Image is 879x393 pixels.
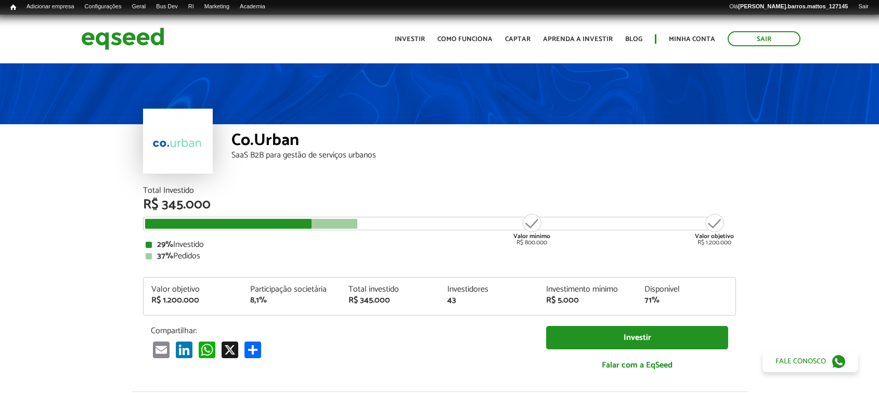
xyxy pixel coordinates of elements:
[669,36,715,43] a: Minha conta
[10,4,16,11] span: Início
[183,3,199,11] a: RI
[512,213,551,246] div: R$ 800.000
[174,341,195,358] a: LinkedIn
[242,341,263,358] a: Compartilhar
[395,36,425,43] a: Investir
[724,3,853,11] a: Olá[PERSON_NAME].barros.mattos_127145
[219,341,240,358] a: X
[146,241,733,249] div: Investido
[157,249,173,263] strong: 37%
[695,231,734,241] strong: Valor objetivo
[447,296,531,305] div: 43
[738,3,848,9] strong: [PERSON_NAME].barros.mattos_127145
[231,132,736,151] div: Co.Urban
[546,326,728,349] a: Investir
[151,296,235,305] div: R$ 1.200.000
[625,36,642,43] a: Blog
[348,296,432,305] div: R$ 345.000
[21,3,80,11] a: Adicionar empresa
[146,252,733,260] div: Pedidos
[437,36,493,43] a: Como funciona
[126,3,151,11] a: Geral
[762,350,858,372] a: Fale conosco
[644,285,728,294] div: Disponível
[250,296,333,305] div: 8,1%
[151,3,183,11] a: Bus Dev
[546,355,728,376] a: Falar com a EqSeed
[853,3,874,11] a: Sair
[250,285,333,294] div: Participação societária
[231,151,736,160] div: SaaS B2B para gestão de serviços urbanos
[348,285,432,294] div: Total investido
[546,285,629,294] div: Investimento mínimo
[151,341,172,358] a: Email
[543,36,613,43] a: Aprenda a investir
[695,213,734,246] div: R$ 1.200.000
[199,3,235,11] a: Marketing
[143,187,736,195] div: Total Investido
[143,198,736,212] div: R$ 345.000
[728,31,800,46] a: Sair
[505,36,531,43] a: Captar
[151,285,235,294] div: Valor objetivo
[5,3,21,12] a: Início
[546,296,629,305] div: R$ 5.000
[151,326,531,336] p: Compartilhar:
[513,231,550,241] strong: Valor mínimo
[447,285,531,294] div: Investidores
[81,25,164,53] img: EqSeed
[235,3,270,11] a: Academia
[197,341,217,358] a: WhatsApp
[157,238,173,252] strong: 29%
[80,3,127,11] a: Configurações
[644,296,728,305] div: 71%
